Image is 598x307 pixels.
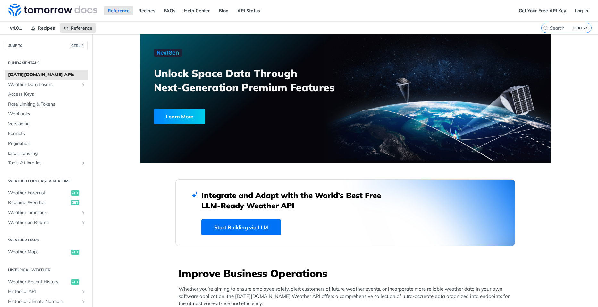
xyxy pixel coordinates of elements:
[5,139,88,148] a: Pagination
[81,210,86,215] button: Show subpages for Weather Timelines
[71,250,79,255] span: get
[201,190,391,211] h2: Integrate and Adapt with the World’s Best Free LLM-Ready Weather API
[543,25,548,31] svg: Search
[71,25,92,31] span: Reference
[5,218,88,227] a: Weather on RoutesShow subpages for Weather on Routes
[8,199,69,206] span: Realtime Weather
[5,297,88,306] a: Historical Climate NormalsShow subpages for Historical Climate Normals
[8,190,69,196] span: Weather Forecast
[8,4,97,16] img: Tomorrow.io Weather API Docs
[8,150,86,157] span: Error Handling
[5,287,88,296] a: Historical APIShow subpages for Historical API
[8,91,86,98] span: Access Keys
[5,267,88,273] h2: Historical Weather
[5,119,88,129] a: Versioning
[6,23,26,33] span: v4.0.1
[70,43,84,48] span: CTRL-/
[71,279,79,285] span: get
[5,198,88,207] a: Realtime Weatherget
[215,6,232,15] a: Blog
[104,6,133,15] a: Reference
[60,23,96,33] a: Reference
[71,190,79,196] span: get
[8,111,86,117] span: Webhooks
[515,6,570,15] a: Get Your Free API Key
[81,299,86,304] button: Show subpages for Historical Climate Normals
[201,219,281,235] a: Start Building via LLM
[154,109,313,124] a: Learn More
[5,90,88,99] a: Access Keys
[81,161,86,166] button: Show subpages for Tools & Libraries
[5,109,88,119] a: Webhooks
[5,158,88,168] a: Tools & LibrariesShow subpages for Tools & Libraries
[5,129,88,138] a: Formats
[8,72,86,78] span: [DATE][DOMAIN_NAME] APIs
[38,25,55,31] span: Recipes
[135,6,159,15] a: Recipes
[571,6,592,15] a: Log In
[8,279,69,285] span: Weather Recent History
[27,23,58,33] a: Recipes
[5,277,88,287] a: Weather Recent Historyget
[154,49,182,57] img: NextGen
[8,130,86,137] span: Formats
[81,82,86,87] button: Show subpages for Weather Data Layers
[5,247,88,257] a: Weather Mapsget
[179,266,515,280] h3: Improve Business Operations
[5,237,88,243] h2: Weather Maps
[154,66,352,94] h3: Unlock Space Data Through Next-Generation Premium Features
[81,289,86,294] button: Show subpages for Historical API
[8,82,79,88] span: Weather Data Layers
[8,160,79,166] span: Tools & Libraries
[5,178,88,184] h2: Weather Forecast & realtime
[160,6,179,15] a: FAQs
[5,80,88,90] a: Weather Data LayersShow subpages for Weather Data Layers
[5,188,88,198] a: Weather Forecastget
[8,209,79,216] span: Weather Timelines
[5,41,88,50] button: JUMP TOCTRL-/
[5,208,88,217] a: Weather TimelinesShow subpages for Weather Timelines
[154,109,205,124] div: Learn More
[8,249,69,255] span: Weather Maps
[8,140,86,147] span: Pagination
[234,6,264,15] a: API Status
[81,220,86,225] button: Show subpages for Weather on Routes
[572,25,590,31] kbd: CTRL-K
[5,100,88,109] a: Rate Limiting & Tokens
[5,60,88,66] h2: Fundamentals
[71,200,79,205] span: get
[8,101,86,108] span: Rate Limiting & Tokens
[8,288,79,295] span: Historical API
[8,121,86,127] span: Versioning
[5,70,88,80] a: [DATE][DOMAIN_NAME] APIs
[8,298,79,305] span: Historical Climate Normals
[8,219,79,226] span: Weather on Routes
[5,149,88,158] a: Error Handling
[181,6,214,15] a: Help Center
